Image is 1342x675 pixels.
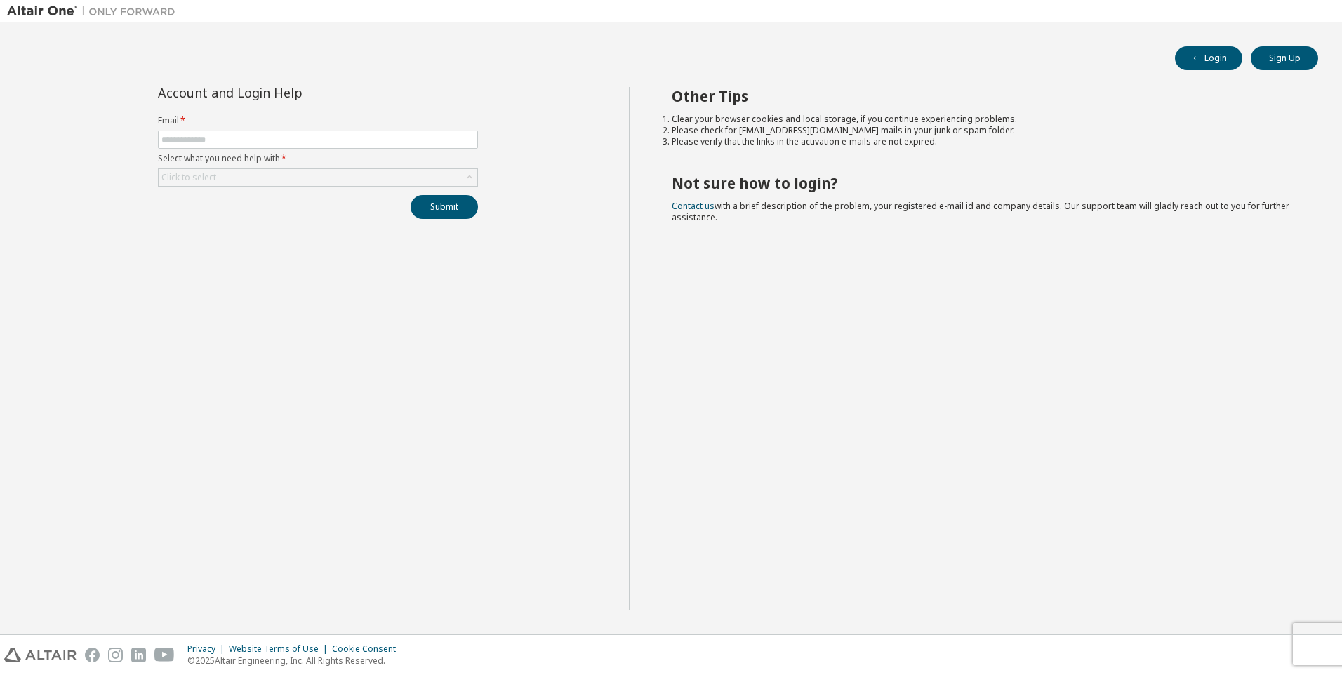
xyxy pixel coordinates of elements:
div: Account and Login Help [158,87,414,98]
button: Sign Up [1251,46,1318,70]
h2: Other Tips [672,87,1294,105]
li: Clear your browser cookies and local storage, if you continue experiencing problems. [672,114,1294,125]
span: with a brief description of the problem, your registered e-mail id and company details. Our suppo... [672,200,1289,223]
img: Altair One [7,4,182,18]
label: Select what you need help with [158,153,478,164]
img: instagram.svg [108,648,123,662]
button: Submit [411,195,478,219]
div: Click to select [159,169,477,186]
img: altair_logo.svg [4,648,77,662]
div: Click to select [161,172,216,183]
button: Login [1175,46,1242,70]
img: youtube.svg [154,648,175,662]
img: facebook.svg [85,648,100,662]
img: linkedin.svg [131,648,146,662]
div: Cookie Consent [332,643,404,655]
h2: Not sure how to login? [672,174,1294,192]
label: Email [158,115,478,126]
div: Website Terms of Use [229,643,332,655]
li: Please verify that the links in the activation e-mails are not expired. [672,136,1294,147]
a: Contact us [672,200,715,212]
li: Please check for [EMAIL_ADDRESS][DOMAIN_NAME] mails in your junk or spam folder. [672,125,1294,136]
div: Privacy [187,643,229,655]
p: © 2025 Altair Engineering, Inc. All Rights Reserved. [187,655,404,667]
